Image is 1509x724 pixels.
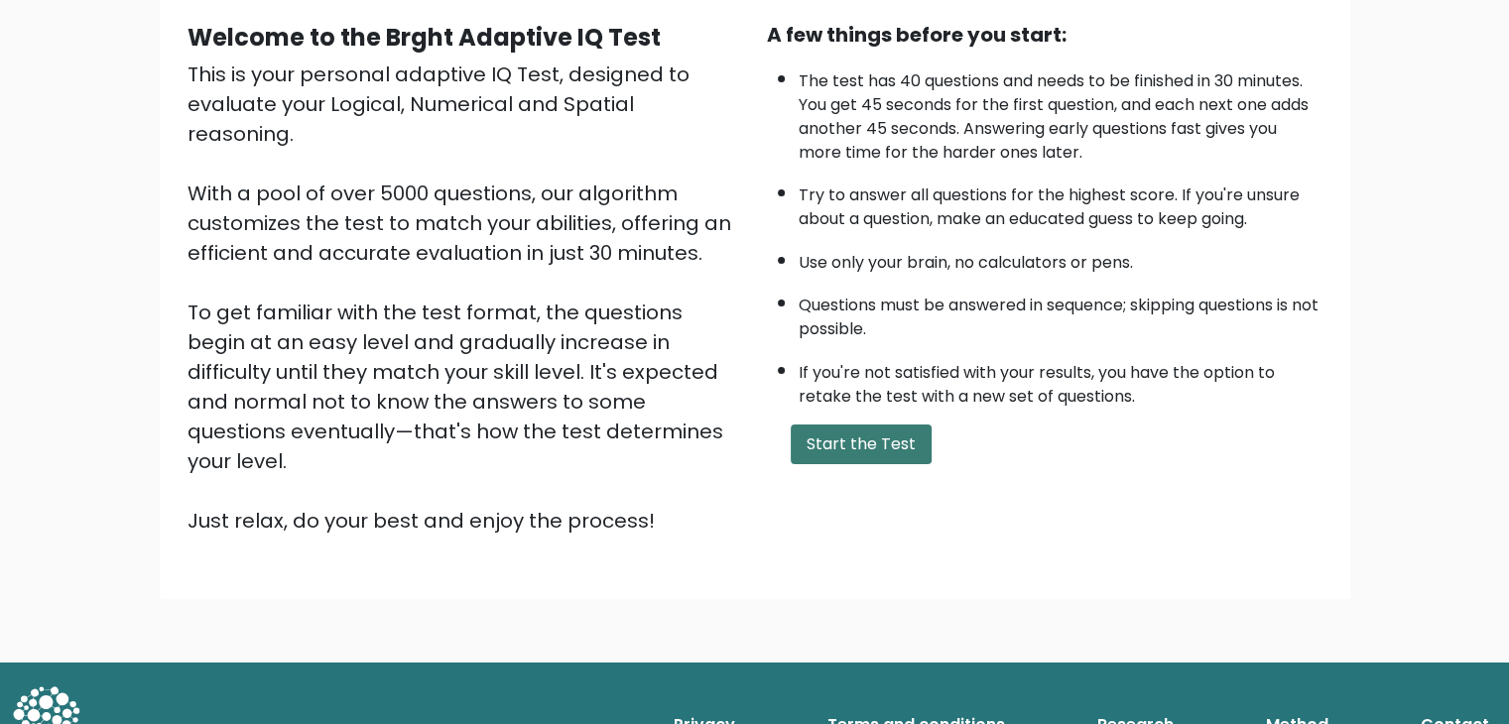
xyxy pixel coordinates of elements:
[188,21,661,54] b: Welcome to the Brght Adaptive IQ Test
[188,60,743,536] div: This is your personal adaptive IQ Test, designed to evaluate your Logical, Numerical and Spatial ...
[799,351,1322,409] li: If you're not satisfied with your results, you have the option to retake the test with a new set ...
[767,20,1322,50] div: A few things before you start:
[799,284,1322,341] li: Questions must be answered in sequence; skipping questions is not possible.
[799,60,1322,165] li: The test has 40 questions and needs to be finished in 30 minutes. You get 45 seconds for the firs...
[791,424,932,464] button: Start the Test
[799,174,1322,231] li: Try to answer all questions for the highest score. If you're unsure about a question, make an edu...
[799,241,1322,275] li: Use only your brain, no calculators or pens.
